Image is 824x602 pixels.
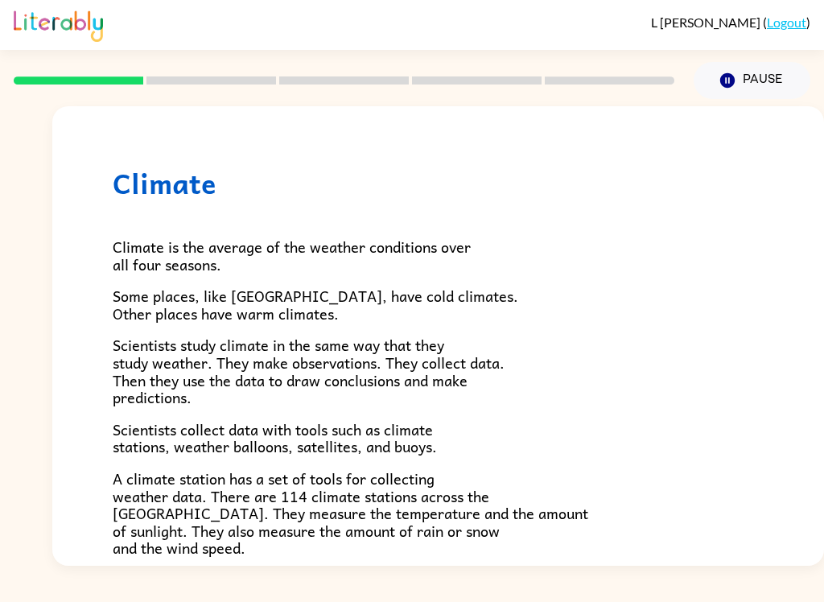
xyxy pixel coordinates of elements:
[113,167,764,200] h1: Climate
[113,333,505,409] span: Scientists study climate in the same way that they study weather. They make observations. They co...
[767,14,806,30] a: Logout
[14,6,103,42] img: Literably
[651,14,810,30] div: ( )
[113,467,588,559] span: A climate station has a set of tools for collecting weather data. There are 114 climate stations ...
[113,284,518,325] span: Some places, like [GEOGRAPHIC_DATA], have cold climates. Other places have warm climates.
[694,62,810,99] button: Pause
[113,418,437,459] span: Scientists collect data with tools such as climate stations, weather balloons, satellites, and bu...
[113,235,471,276] span: Climate is the average of the weather conditions over all four seasons.
[651,14,763,30] span: L [PERSON_NAME]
